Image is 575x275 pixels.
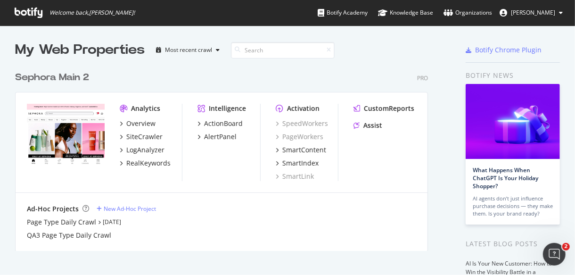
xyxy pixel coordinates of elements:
[475,45,542,55] div: Botify Chrome Plugin
[15,71,93,84] a: Sephora Main 2
[353,104,414,113] a: CustomReports
[131,104,160,113] div: Analytics
[363,121,382,130] div: Assist
[152,42,223,58] button: Most recent crawl
[120,132,163,142] a: SiteCrawler
[231,42,335,58] input: Search
[543,243,566,266] iframe: Intercom live chat
[282,145,326,155] div: SmartContent
[276,119,328,128] a: SpeedWorkers
[353,121,382,130] a: Assist
[126,145,164,155] div: LogAnalyzer
[276,145,326,155] a: SmartContent
[282,158,319,168] div: SmartIndex
[197,119,243,128] a: ActionBoard
[473,195,553,217] div: AI agents don’t just influence purchase decisions — they make them. Is your brand ready?
[120,145,164,155] a: LogAnalyzer
[197,132,237,142] a: AlertPanel
[466,239,560,249] div: Latest Blog Posts
[97,205,156,213] a: New Ad-Hoc Project
[276,158,319,168] a: SmartIndex
[103,218,121,226] a: [DATE]
[276,132,323,142] a: PageWorkers
[511,8,555,17] span: Louise Huang
[27,217,96,227] a: Page Type Daily Crawl
[126,119,156,128] div: Overview
[466,45,542,55] a: Botify Chrome Plugin
[466,84,560,159] img: What Happens When ChatGPT Is Your Holiday Shopper?
[15,71,89,84] div: Sephora Main 2
[104,205,156,213] div: New Ad-Hoc Project
[49,9,135,17] span: Welcome back, [PERSON_NAME] !
[466,70,560,81] div: Botify news
[126,132,163,142] div: SiteCrawler
[204,132,237,142] div: AlertPanel
[126,158,171,168] div: RealKeywords
[120,158,171,168] a: RealKeywords
[318,8,368,17] div: Botify Academy
[276,172,314,181] a: SmartLink
[15,59,435,251] div: grid
[444,8,492,17] div: Organizations
[417,74,428,82] div: Pro
[15,41,145,59] div: My Web Properties
[204,119,243,128] div: ActionBoard
[473,166,538,190] a: What Happens When ChatGPT Is Your Holiday Shopper?
[120,119,156,128] a: Overview
[364,104,414,113] div: CustomReports
[209,104,246,113] div: Intelligence
[27,104,105,166] img: www.sephora.com
[287,104,320,113] div: Activation
[378,8,433,17] div: Knowledge Base
[492,5,570,20] button: [PERSON_NAME]
[27,204,79,214] div: Ad-Hoc Projects
[562,243,570,250] span: 2
[165,47,212,53] div: Most recent crawl
[27,231,111,240] a: QA3 Page Type Daily Crawl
